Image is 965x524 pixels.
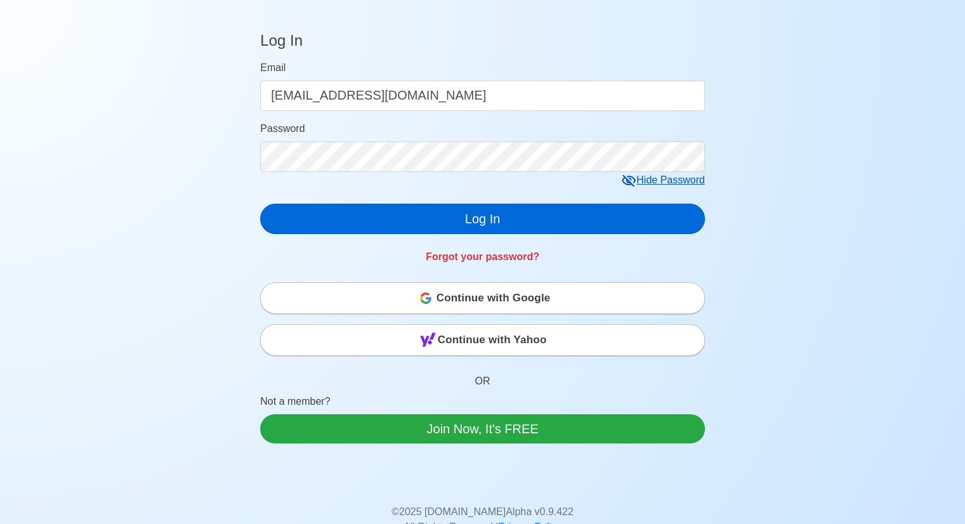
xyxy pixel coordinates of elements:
[260,358,705,394] p: OR
[437,285,551,311] span: Continue with Google
[260,324,705,356] button: Continue with Yahoo
[260,282,705,314] button: Continue with Google
[426,251,539,262] a: Forgot your password?
[621,173,705,188] div: Hide Password
[260,204,705,234] button: Log In
[260,62,286,73] span: Email
[438,327,547,353] span: Continue with Yahoo
[260,81,705,111] input: Your email
[260,394,705,414] p: Not a member?
[260,32,303,55] h4: Log In
[260,414,705,443] a: Join Now, It's FREE
[260,123,305,134] span: Password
